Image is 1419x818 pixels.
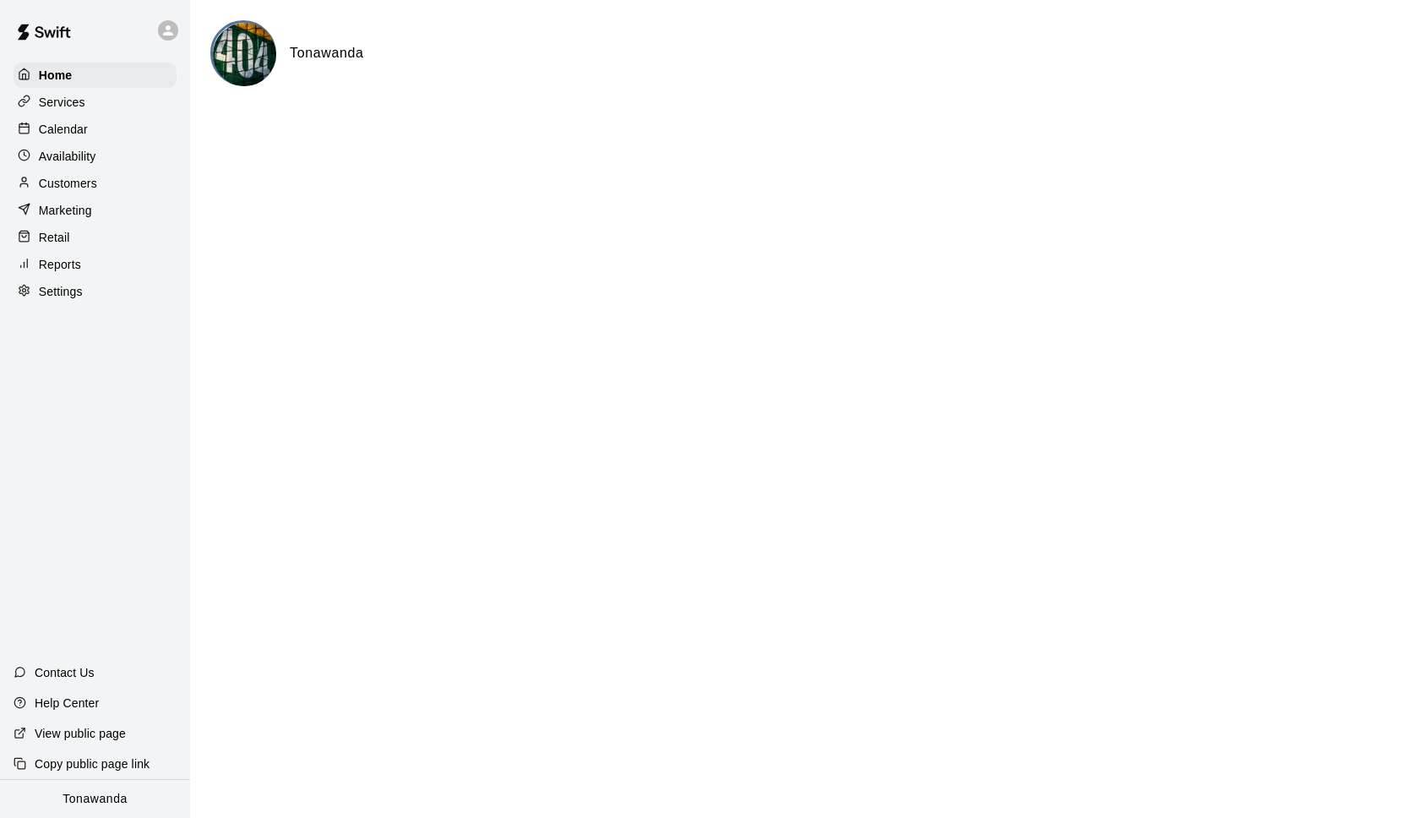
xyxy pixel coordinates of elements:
a: Availability [14,144,177,169]
a: Reports [14,252,177,277]
a: Customers [14,171,177,196]
a: Services [14,90,177,115]
p: Reports [39,256,81,273]
p: Contact Us [35,664,95,681]
p: Availability [39,148,96,165]
a: Settings [14,279,177,304]
p: Settings [39,283,83,300]
p: Copy public page link [35,755,150,772]
a: Retail [14,225,177,250]
a: Home [14,63,177,88]
img: Tonawanda logo [213,23,276,86]
p: Help Center [35,695,99,712]
p: Home [39,67,73,84]
a: Calendar [14,117,177,142]
p: Calendar [39,121,88,138]
p: Services [39,94,85,111]
p: Tonawanda [63,790,128,808]
h6: Tonawanda [290,42,364,64]
p: Marketing [39,202,92,219]
p: Customers [39,175,97,192]
p: Retail [39,229,70,246]
p: View public page [35,725,126,742]
a: Marketing [14,198,177,223]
